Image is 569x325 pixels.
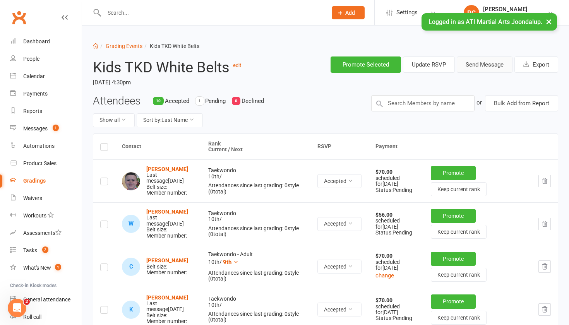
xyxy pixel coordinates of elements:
[201,245,310,288] td: Taekwondo - Adult 10th /
[23,314,41,320] div: Roll call
[208,183,303,195] div: Attendances since last grading: 0 style ( 0 total)
[10,50,82,68] a: People
[483,6,547,13] div: [PERSON_NAME]
[93,76,280,89] time: [DATE] 4:30pm
[431,294,476,308] button: Promote
[368,134,558,160] th: Payment
[201,159,310,202] td: Taekwondo 10th /
[10,68,82,85] a: Calendar
[146,257,188,263] a: [PERSON_NAME]
[53,125,59,131] span: 1
[476,95,482,110] div: or
[403,56,455,73] button: Update RSVP
[431,166,476,180] button: Promote
[431,268,487,282] button: Keep current rank
[137,113,203,127] button: Sort by:Last Name
[10,103,82,120] a: Reports
[142,42,199,50] li: Kids TKD White Belts
[332,6,365,19] button: Add
[317,303,362,316] button: Accepted
[102,7,322,18] input: Search...
[223,258,239,267] button: 9th
[10,190,82,207] a: Waivers
[23,73,45,79] div: Calendar
[10,207,82,224] a: Workouts
[457,56,512,73] button: Send Message
[146,215,194,227] div: Last message [DATE]
[485,95,558,111] button: Bulk Add from Report
[23,91,48,97] div: Payments
[375,169,417,187] div: scheduled for [DATE]
[375,315,417,321] div: Status: Pending
[8,299,26,317] iframe: Intercom live chat
[23,296,70,303] div: General attendance
[396,4,418,21] span: Settings
[464,5,479,21] div: RC
[146,172,194,184] div: Last message [DATE]
[10,172,82,190] a: Gradings
[375,212,417,230] div: scheduled for [DATE]
[375,253,392,259] strong: $70.00
[10,224,82,242] a: Assessments
[375,169,392,175] strong: $70.00
[146,166,188,172] a: [PERSON_NAME]
[93,95,141,107] h3: Attendees
[201,202,310,245] td: Taekwondo 10th /
[375,212,392,218] strong: $56.00
[431,311,487,325] button: Keep current rank
[10,259,82,277] a: What's New1
[146,209,188,215] a: [PERSON_NAME]
[242,97,264,104] span: Declined
[375,253,417,271] div: scheduled for [DATE]
[331,56,401,73] button: Promote Selected
[9,8,29,27] a: Clubworx
[317,260,362,274] button: Accepted
[146,166,194,196] div: Belt size: Member number:
[23,247,37,253] div: Tasks
[310,134,368,160] th: RSVP
[431,182,487,196] button: Keep current rank
[10,242,82,259] a: Tasks 2
[55,264,61,270] span: 1
[10,291,82,308] a: General attendance kiosk mode
[514,56,558,73] button: Export
[431,209,476,223] button: Promote
[431,252,476,266] button: Promote
[431,225,487,239] button: Keep current rank
[208,311,303,323] div: Attendances since last grading: 0 style ( 0 total)
[106,43,142,49] a: Grading Events
[542,13,556,30] button: ×
[483,13,547,20] div: ATI Martial Arts Joondalup
[23,212,46,219] div: Workouts
[428,18,542,26] span: Logged in as ATI Martial Arts Joondalup.
[146,295,194,325] div: Belt size: Member number:
[42,246,48,253] span: 2
[10,85,82,103] a: Payments
[195,97,204,105] div: 1
[223,259,231,266] span: 9th
[122,258,140,276] div: Chester Colton
[23,178,46,184] div: Gradings
[371,95,475,111] input: Search Members by name
[93,113,135,127] button: Show all
[208,270,303,282] div: Attendances since last grading: 0 style ( 0 total)
[146,301,194,313] div: Last message [DATE]
[345,10,355,16] span: Add
[375,297,392,303] strong: $70.00
[153,97,164,105] div: 10
[23,56,39,62] div: People
[201,134,310,160] th: Rank Current / Next
[24,299,30,305] span: 2
[165,97,189,104] span: Accepted
[375,187,417,193] div: Status: Pending
[146,209,194,239] div: Belt size: Member number:
[375,230,417,236] div: Status: Pending
[23,195,42,201] div: Waivers
[122,301,140,319] div: Katherine Haworth
[122,215,140,233] div: Wyatt Burke
[23,230,62,236] div: Assessments
[122,172,140,190] img: Lucas Boyle
[232,97,240,105] div: 0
